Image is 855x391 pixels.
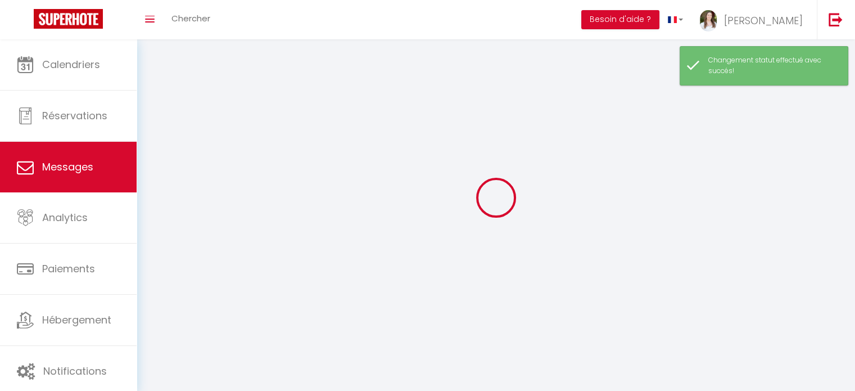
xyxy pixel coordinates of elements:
span: Hébergement [42,313,111,327]
span: Messages [42,160,93,174]
div: Changement statut effectué avec succés! [708,55,836,77]
span: Calendriers [42,57,100,71]
span: Chercher [171,12,210,24]
span: Notifications [43,364,107,378]
span: Analytics [42,210,88,224]
img: Super Booking [34,9,103,29]
span: [PERSON_NAME] [724,14,803,28]
span: Réservations [42,109,107,123]
img: logout [829,12,843,26]
img: ... [700,10,717,32]
span: Paiements [42,262,95,276]
button: Besoin d'aide ? [581,10,659,29]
